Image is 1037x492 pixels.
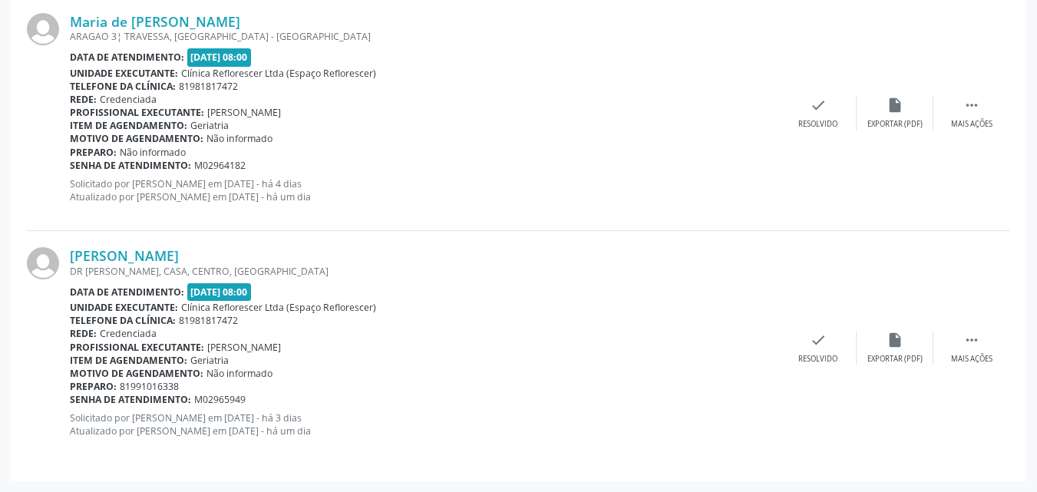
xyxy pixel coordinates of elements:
span: 81981817472 [179,314,238,327]
b: Unidade executante: [70,67,178,80]
p: Solicitado por [PERSON_NAME] em [DATE] - há 4 dias Atualizado por [PERSON_NAME] em [DATE] - há um... [70,177,780,203]
span: Credenciada [100,93,157,106]
i: insert_drive_file [887,332,903,348]
div: Resolvido [798,119,837,130]
b: Motivo de agendamento: [70,132,203,145]
span: Não informado [120,146,186,159]
b: Rede: [70,327,97,340]
b: Profissional executante: [70,106,204,119]
img: img [27,247,59,279]
i: check [810,332,827,348]
span: M02965949 [194,393,246,406]
div: Mais ações [951,119,992,130]
div: Exportar (PDF) [867,119,923,130]
b: Data de atendimento: [70,286,184,299]
span: [DATE] 08:00 [187,283,252,301]
span: [PERSON_NAME] [207,106,281,119]
b: Profissional executante: [70,341,204,354]
span: [PERSON_NAME] [207,341,281,354]
i:  [963,332,980,348]
span: M02964182 [194,159,246,172]
div: ARAGAO 3¦ TRAVESSA, [GEOGRAPHIC_DATA] - [GEOGRAPHIC_DATA] [70,30,780,43]
b: Preparo: [70,380,117,393]
b: Motivo de agendamento: [70,367,203,380]
div: Mais ações [951,354,992,365]
b: Telefone da clínica: [70,80,176,93]
span: Credenciada [100,327,157,340]
b: Senha de atendimento: [70,393,191,406]
span: 81991016338 [120,380,179,393]
a: [PERSON_NAME] [70,247,179,264]
b: Unidade executante: [70,301,178,314]
span: Geriatria [190,354,229,367]
span: 81981817472 [179,80,238,93]
span: [DATE] 08:00 [187,48,252,66]
span: Clínica Reflorescer Ltda (Espaço Reflorescer) [181,301,376,314]
b: Rede: [70,93,97,106]
span: Não informado [206,367,272,380]
b: Telefone da clínica: [70,314,176,327]
b: Item de agendamento: [70,354,187,367]
span: Clínica Reflorescer Ltda (Espaço Reflorescer) [181,67,376,80]
span: Não informado [206,132,272,145]
span: Geriatria [190,119,229,132]
a: Maria de [PERSON_NAME] [70,13,240,30]
i:  [963,97,980,114]
div: DR [PERSON_NAME], CASA, CENTRO, [GEOGRAPHIC_DATA] [70,265,780,278]
b: Senha de atendimento: [70,159,191,172]
b: Item de agendamento: [70,119,187,132]
p: Solicitado por [PERSON_NAME] em [DATE] - há 3 dias Atualizado por [PERSON_NAME] em [DATE] - há um... [70,411,780,438]
b: Data de atendimento: [70,51,184,64]
img: img [27,13,59,45]
div: Resolvido [798,354,837,365]
i: insert_drive_file [887,97,903,114]
i: check [810,97,827,114]
b: Preparo: [70,146,117,159]
div: Exportar (PDF) [867,354,923,365]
